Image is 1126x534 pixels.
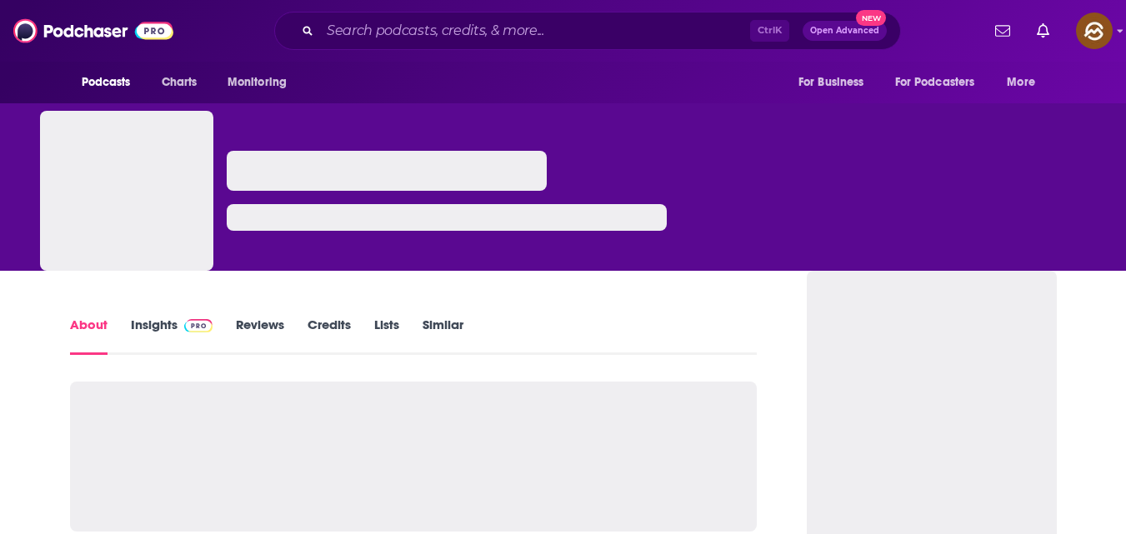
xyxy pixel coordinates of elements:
span: Monitoring [228,71,287,94]
a: Charts [151,67,208,98]
a: Similar [423,317,463,355]
span: Open Advanced [810,27,879,35]
button: Show profile menu [1076,12,1113,49]
button: open menu [216,67,308,98]
a: Show notifications dropdown [988,17,1017,45]
span: For Podcasters [895,71,975,94]
button: open menu [70,67,153,98]
img: Podchaser - Follow, Share and Rate Podcasts [13,15,173,47]
span: For Business [798,71,864,94]
img: Podchaser Pro [184,319,213,332]
span: Podcasts [82,71,131,94]
a: Lists [374,317,399,355]
div: Search podcasts, credits, & more... [274,12,901,50]
span: Logged in as hey85204 [1076,12,1113,49]
span: New [856,10,886,26]
a: Credits [308,317,351,355]
span: More [1007,71,1035,94]
a: About [70,317,108,355]
span: Charts [162,71,198,94]
button: open menu [995,67,1056,98]
a: Reviews [236,317,284,355]
input: Search podcasts, credits, & more... [320,17,750,44]
span: Ctrl K [750,20,789,42]
button: Open AdvancedNew [803,21,887,41]
button: open menu [787,67,885,98]
a: InsightsPodchaser Pro [131,317,213,355]
img: User Profile [1076,12,1113,49]
button: open menu [884,67,999,98]
a: Show notifications dropdown [1030,17,1056,45]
